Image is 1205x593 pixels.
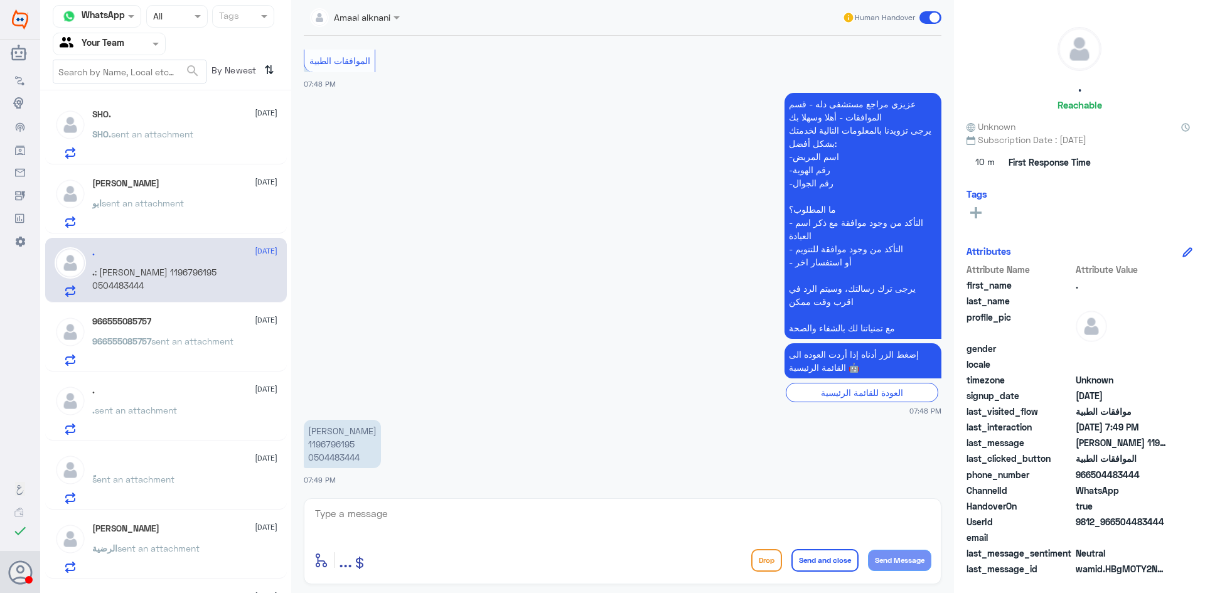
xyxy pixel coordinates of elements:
p: 21/8/2025, 7:49 PM [304,420,381,468]
input: Search by Name, Local etc… [53,60,206,83]
h5: الرضية حامد [92,523,159,534]
span: timezone [967,373,1073,387]
span: الرضية [92,543,117,553]
span: sent an attachment [92,474,174,484]
span: [DATE] [255,383,277,395]
button: search [185,61,200,82]
span: By Newest [206,60,259,85]
span: phone_number [967,468,1073,481]
span: locale [967,358,1073,371]
img: whatsapp.png [60,7,78,26]
span: [DATE] [255,521,277,533]
span: ابو [92,198,102,208]
span: true [1076,500,1167,513]
button: Drop [751,549,782,572]
span: First Response Time [1009,156,1091,169]
span: null [1076,342,1167,355]
span: : [PERSON_NAME] 1196796195 0504483444 [92,267,217,291]
span: [DATE] [255,245,277,257]
p: 21/8/2025, 7:48 PM [785,93,941,339]
i: check [13,523,28,538]
img: defaultAdmin.png [55,109,86,141]
span: sent an attachment [117,543,200,553]
span: 2 [1076,484,1167,497]
div: العودة للقائمة الرئيسية [786,383,938,402]
span: last_message_sentiment [967,547,1073,560]
img: defaultAdmin.png [55,247,86,279]
span: signup_date [967,389,1073,402]
span: sent an attachment [95,405,177,415]
span: sent an attachment [151,336,233,346]
i: ⇅ [264,60,274,80]
img: defaultAdmin.png [1058,28,1101,70]
img: defaultAdmin.png [55,523,86,555]
img: defaultAdmin.png [55,316,86,348]
span: last_clicked_button [967,452,1073,465]
img: defaultAdmin.png [55,178,86,210]
span: last_message_id [967,562,1073,575]
span: 9812_966504483444 [1076,515,1167,528]
img: yourTeam.svg [60,35,78,53]
h5: . [92,247,95,258]
img: defaultAdmin.png [1076,311,1107,342]
span: last_visited_flow [967,405,1073,418]
h5: . [92,385,95,396]
h6: Reachable [1058,99,1102,110]
span: 2025-08-21T16:49:53.587Z [1076,420,1167,434]
span: Attribute Name [967,263,1073,276]
span: 966504483444 [1076,468,1167,481]
span: [DATE] [255,452,277,464]
span: مفلح عبدالله السبيعي 1196796195 0504483444 [1076,436,1167,449]
span: ChannelId [967,484,1073,497]
span: email [967,531,1073,544]
span: الموافقات الطبية [1076,452,1167,465]
img: defaultAdmin.png [55,385,86,417]
span: gender [967,342,1073,355]
span: 07:49 PM [304,476,336,484]
span: 10 m [967,151,1004,174]
button: Send and close [791,549,859,572]
img: defaultAdmin.png [55,454,86,486]
span: last_name [967,294,1073,307]
span: last_interaction [967,420,1073,434]
button: ... [339,546,352,574]
span: 0 [1076,547,1167,560]
span: Subscription Date : [DATE] [967,133,1192,146]
h5: 966555085757 [92,316,151,327]
span: . [1076,279,1167,292]
span: 966555085757 [92,336,151,346]
span: Attribute Value [1076,263,1167,276]
span: null [1076,358,1167,371]
span: 07:48 PM [304,80,336,88]
span: last_message [967,436,1073,449]
span: . [92,405,95,415]
h6: Attributes [967,245,1011,257]
span: [DATE] [255,314,277,326]
span: sent an attachment [111,129,193,139]
span: HandoverOn [967,500,1073,513]
span: [DATE] [255,176,277,188]
span: الموافقات الطبية [309,55,370,66]
span: [DATE] [255,107,277,119]
button: Send Message [868,550,931,571]
div: Tags [217,9,239,25]
span: first_name [967,279,1073,292]
span: Unknown [1076,373,1167,387]
span: SHO. [92,129,111,139]
span: Human Handover [855,12,915,23]
span: search [185,63,200,78]
span: profile_pic [967,311,1073,339]
span: موافقات الطبية [1076,405,1167,418]
span: sent an attachment [102,198,184,208]
span: Unknown [967,120,1015,133]
img: Widebot Logo [12,9,28,29]
h6: Tags [967,188,987,200]
span: 07:48 PM [909,405,941,416]
span: 2025-08-21T16:48:40.568Z [1076,389,1167,402]
h5: SHO. [92,109,111,120]
p: 21/8/2025, 7:48 PM [785,343,941,378]
span: null [1076,531,1167,544]
button: Avatar [8,560,32,584]
span: UserId [967,515,1073,528]
span: wamid.HBgMOTY2NTA0NDgzNDQ0FQIAEhgUM0ExNDM3RDNCQkIwRjQyRDc5QTMA [1076,562,1167,575]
